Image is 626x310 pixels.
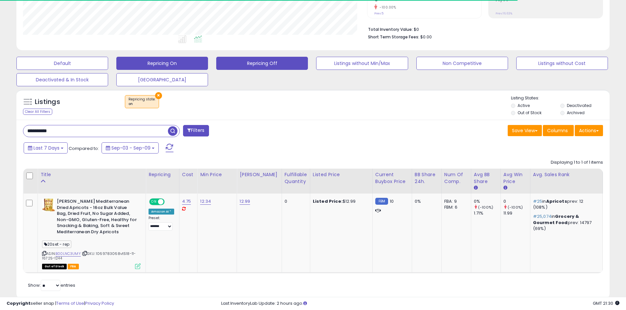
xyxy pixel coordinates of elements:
[240,171,279,178] div: [PERSON_NAME]
[478,205,493,210] small: (-100%)
[444,204,466,210] div: FBM: 6
[575,125,603,136] button: Actions
[7,300,31,306] strong: Copyright
[374,11,383,15] small: Prev: 5
[420,34,432,40] span: $0.00
[416,57,508,70] button: Non Competitive
[533,213,551,219] span: #25,074
[23,109,52,115] div: Clear All Filters
[508,125,542,136] button: Save View
[164,199,174,205] span: OFF
[444,198,466,204] div: FBA: 9
[16,57,108,70] button: Default
[42,198,55,212] img: 41P7h7QYj8L._SL40_.jpg
[182,171,195,178] div: Cost
[68,264,79,269] span: FBA
[533,171,600,178] div: Avg. Sales Rank
[390,198,394,204] span: 10
[375,171,409,185] div: Current Buybox Price
[149,171,176,178] div: Repricing
[285,171,307,185] div: Fulfillable Quantity
[40,171,143,178] div: Title
[533,214,597,232] p: in prev: 14797 (69%)
[368,34,419,40] b: Short Term Storage Fees:
[474,210,500,216] div: 1.71%
[149,209,174,215] div: Amazon AI *
[216,57,308,70] button: Repricing Off
[285,198,305,204] div: 0
[7,300,114,307] div: seller snap | |
[34,145,59,151] span: Last 7 Days
[316,57,408,70] button: Listings without Min/Max
[57,198,137,237] b: [PERSON_NAME] Mediterranean Dried Apricots - 16oz Bulk Value Bag, Dried Fruit, No Sugar Added, No...
[183,125,209,136] button: Filters
[547,127,568,134] span: Columns
[518,103,530,108] label: Active
[368,25,598,33] li: $0
[149,216,174,231] div: Preset:
[128,97,155,107] span: Repricing state :
[28,282,75,288] span: Show: entries
[56,251,81,257] a: B00LNC3UMY
[116,57,208,70] button: Repricing On
[56,300,84,306] a: Terms of Use
[150,199,158,205] span: ON
[511,95,610,101] p: Listing States:
[155,92,162,99] button: ×
[240,198,250,205] a: 12.99
[111,145,151,151] span: Sep-03 - Sep-09
[415,171,439,185] div: BB Share 24h.
[116,73,208,86] button: [GEOGRAPHIC_DATA]
[200,198,211,205] a: 12.34
[69,145,99,152] span: Compared to:
[313,198,367,204] div: $12.99
[474,198,500,204] div: 0%
[85,300,114,306] a: Privacy Policy
[593,300,619,306] span: 2025-09-17 21:30 GMT
[503,198,530,204] div: 0
[221,300,619,307] div: Last InventoryLab Update: 2 hours ago.
[546,198,567,204] span: Apricots
[313,171,370,178] div: Listed Price
[474,171,498,185] div: Avg BB Share
[102,142,159,154] button: Sep-03 - Sep-09
[503,185,507,191] small: Avg Win Price.
[200,171,234,178] div: Min Price
[24,142,68,154] button: Last 7 Days
[128,102,155,106] div: on
[533,213,579,225] span: Grocery & Gourmet Food
[508,205,523,210] small: (-100%)
[533,198,597,210] p: in prev: 12 (108%)
[182,198,191,205] a: 4.75
[313,198,343,204] b: Listed Price:
[35,97,60,107] h5: Listings
[516,57,608,70] button: Listings without Cost
[377,5,396,10] small: -100.00%
[42,264,67,269] span: All listings that are currently out of stock and unavailable for purchase on Amazon
[567,103,591,108] label: Deactivated
[518,110,542,115] label: Out of Stock
[551,159,603,166] div: Displaying 1 to 1 of 1 items
[543,125,574,136] button: Columns
[503,171,527,185] div: Avg Win Price
[16,73,108,86] button: Deactivated & In Stock
[42,251,136,261] span: | SKU: 1069783068vt518-11-16725-1244
[42,198,141,268] div: ASIN:
[444,171,468,185] div: Num of Comp.
[368,27,413,32] b: Total Inventory Value:
[474,185,478,191] small: Avg BB Share.
[415,198,436,204] div: 0%
[375,198,388,205] small: FBM
[567,110,585,115] label: Archived
[42,240,71,248] span: 20set - rep
[503,210,530,216] div: 11.99
[496,11,512,15] small: Prev: 16.63%
[533,198,542,204] span: #25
